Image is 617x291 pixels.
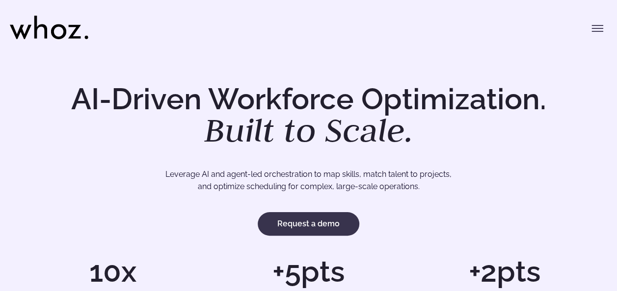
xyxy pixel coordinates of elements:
[204,108,413,151] em: Built to Scale.
[411,257,597,286] h1: +2pts
[552,226,603,277] iframe: Chatbot
[215,257,402,286] h1: +5pts
[49,168,568,193] p: Leverage AI and agent-led orchestration to map skills, match talent to projects, and optimize sch...
[57,84,560,147] h1: AI-Driven Workforce Optimization.
[588,19,607,38] button: Toggle menu
[258,212,359,236] a: Request a demo
[20,257,206,286] h1: 10x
